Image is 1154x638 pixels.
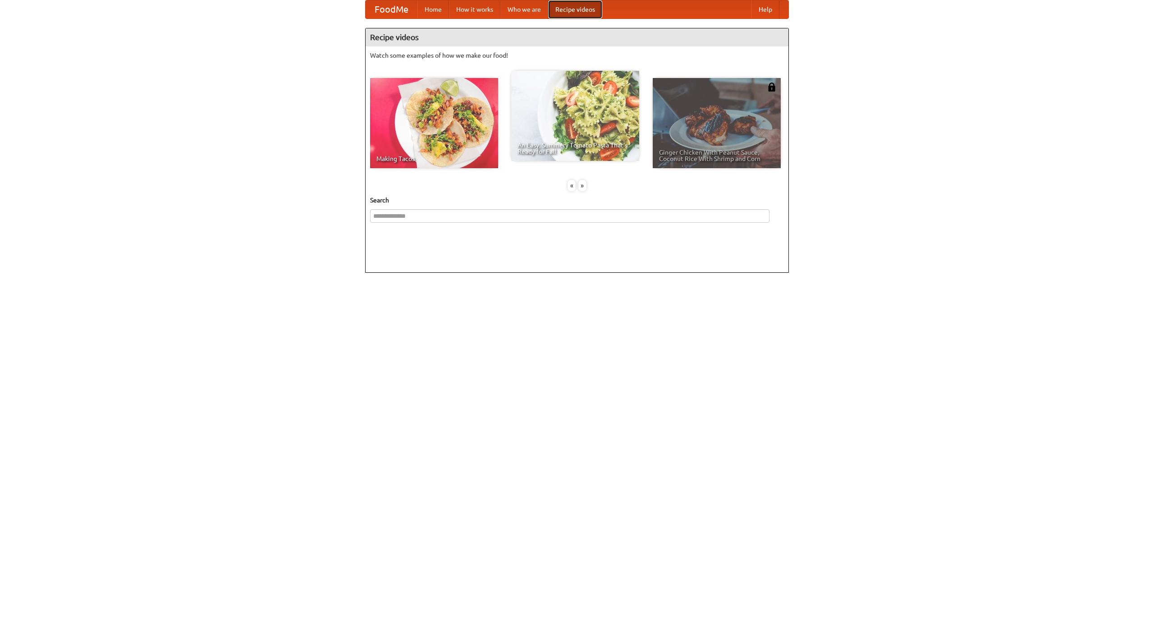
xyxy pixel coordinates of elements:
a: Recipe videos [548,0,602,18]
a: FoodMe [366,0,417,18]
span: An Easy, Summery Tomato Pasta That's Ready for Fall [517,142,633,155]
span: Making Tacos [376,156,492,162]
h5: Search [370,196,784,205]
a: Making Tacos [370,78,498,168]
a: Who we are [500,0,548,18]
a: An Easy, Summery Tomato Pasta That's Ready for Fall [511,71,639,161]
div: « [568,180,576,191]
a: How it works [449,0,500,18]
h4: Recipe videos [366,28,788,46]
img: 483408.png [767,83,776,92]
div: » [578,180,586,191]
a: Help [751,0,779,18]
a: Home [417,0,449,18]
p: Watch some examples of how we make our food! [370,51,784,60]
